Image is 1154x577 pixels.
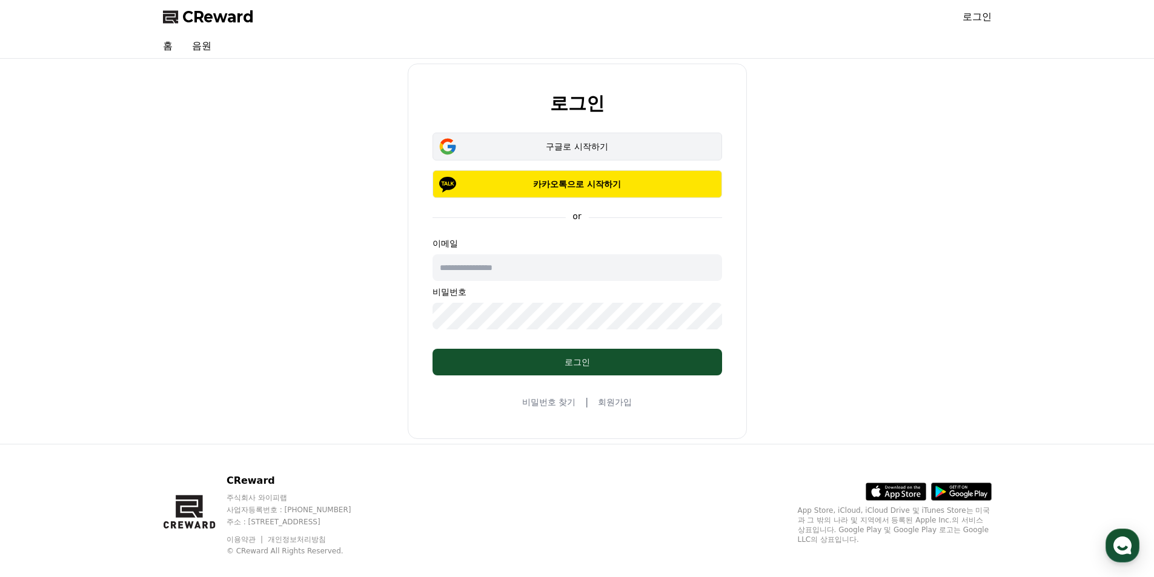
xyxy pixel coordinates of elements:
a: 홈 [153,34,182,58]
span: 홈 [38,402,45,412]
p: App Store, iCloud, iCloud Drive 및 iTunes Store는 미국과 그 밖의 나라 및 지역에서 등록된 Apple Inc.의 서비스 상표입니다. Goo... [798,506,992,544]
a: 음원 [182,34,221,58]
h2: 로그인 [550,93,605,113]
div: 로그인 [457,356,698,368]
a: 설정 [156,384,233,414]
a: 대화 [80,384,156,414]
span: CReward [182,7,254,27]
p: or [565,210,588,222]
p: 이메일 [433,237,722,249]
div: 구글로 시작하기 [450,140,705,153]
a: 홈 [4,384,80,414]
span: 대화 [111,403,125,412]
p: 주소 : [STREET_ADDRESS] [227,517,374,527]
a: 비밀번호 찾기 [522,396,575,408]
p: CReward [227,473,374,488]
span: | [585,395,588,409]
button: 구글로 시작하기 [433,133,722,160]
p: © CReward All Rights Reserved. [227,546,374,556]
p: 사업자등록번호 : [PHONE_NUMBER] [227,505,374,515]
p: 카카오톡으로 시작하기 [450,178,705,190]
span: 설정 [187,402,202,412]
p: 주식회사 와이피랩 [227,493,374,503]
a: 개인정보처리방침 [268,535,326,544]
a: 로그인 [963,10,992,24]
p: 비밀번호 [433,286,722,298]
a: 회원가입 [598,396,632,408]
a: CReward [163,7,254,27]
button: 로그인 [433,349,722,375]
a: 이용약관 [227,535,265,544]
button: 카카오톡으로 시작하기 [433,170,722,198]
